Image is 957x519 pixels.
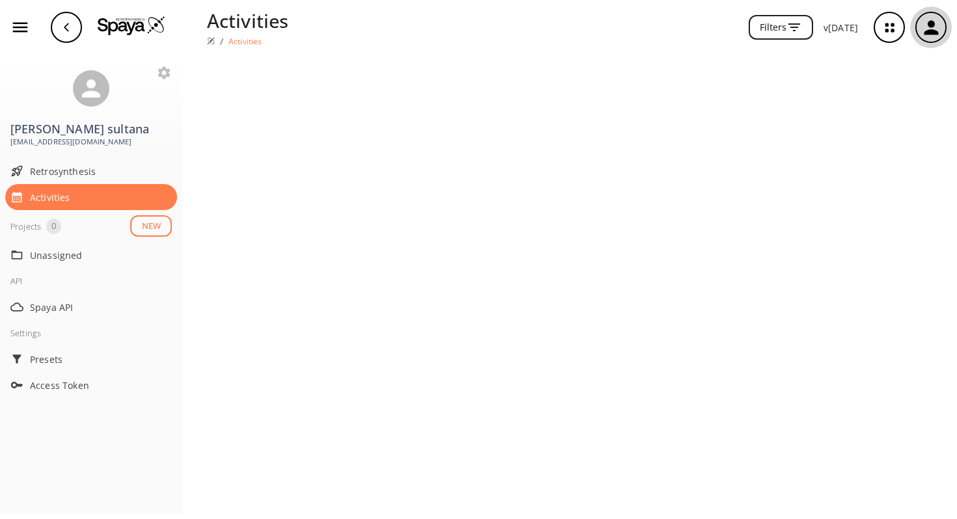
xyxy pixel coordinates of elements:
[30,248,172,262] span: Unassigned
[5,184,177,210] div: Activities
[30,191,172,204] span: Activities
[5,294,177,320] div: Spaya API
[5,346,177,372] div: Presets
[220,34,223,48] li: /
[30,300,172,314] span: Spaya API
[30,353,172,366] span: Presets
[824,21,858,34] p: v [DATE]
[130,215,172,237] button: NEW
[10,219,41,234] div: Projects
[5,242,177,268] div: Unassigned
[5,372,177,398] div: Access Token
[10,122,172,136] h3: [PERSON_NAME] sultana
[30,165,172,178] span: Retrosynthesis
[229,36,262,47] p: Activities
[749,15,813,40] button: Filters
[30,379,172,392] span: Access Token
[98,16,165,35] img: Logo Spaya
[46,220,61,233] span: 0
[207,7,289,34] p: Activities
[5,158,177,184] div: Retrosynthesis
[10,136,172,148] span: [EMAIL_ADDRESS][DOMAIN_NAME]
[207,37,215,45] img: Spaya logo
